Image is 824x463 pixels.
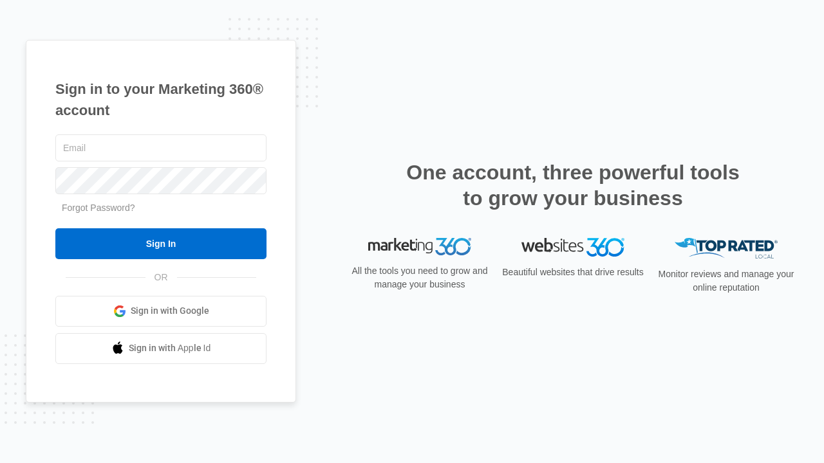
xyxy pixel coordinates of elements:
[654,268,798,295] p: Monitor reviews and manage your online reputation
[402,159,744,211] h2: One account, three powerful tools to grow your business
[501,266,645,279] p: Beautiful websites that drive results
[521,238,624,257] img: Websites 360
[131,304,209,318] span: Sign in with Google
[368,238,471,256] img: Marketing 360
[348,264,492,291] p: All the tools you need to grow and manage your business
[129,341,211,355] span: Sign in with Apple Id
[675,238,778,259] img: Top Rated Local
[145,271,177,284] span: OR
[62,203,135,213] a: Forgot Password?
[55,228,267,259] input: Sign In
[55,134,267,161] input: Email
[55,333,267,364] a: Sign in with Apple Id
[55,78,267,121] h1: Sign in to your Marketing 360® account
[55,296,267,327] a: Sign in with Google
